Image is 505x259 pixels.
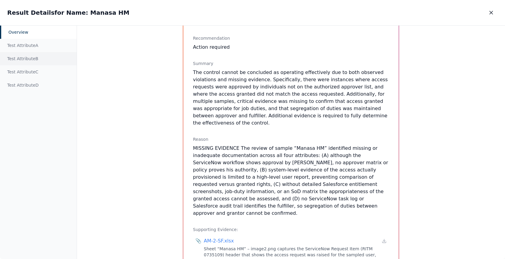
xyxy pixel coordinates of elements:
[204,237,234,245] div: AM-2-SF.xlsx
[193,44,389,51] div: Action required
[193,35,389,41] div: Recommendation
[193,145,389,217] p: MISSING EVIDENCE The review of sample “Manasa HM” identified missing or inadequate documentation ...
[193,227,389,233] div: Supporting Evidence:
[193,69,389,127] p: The control cannot be concluded as operating effectively due to both observed violations and miss...
[7,8,129,17] h2: Result Details for Name: Manasa HM
[193,60,389,66] div: Summary
[382,239,387,243] a: Download file
[193,136,389,142] div: Reason
[195,237,201,245] span: 📎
